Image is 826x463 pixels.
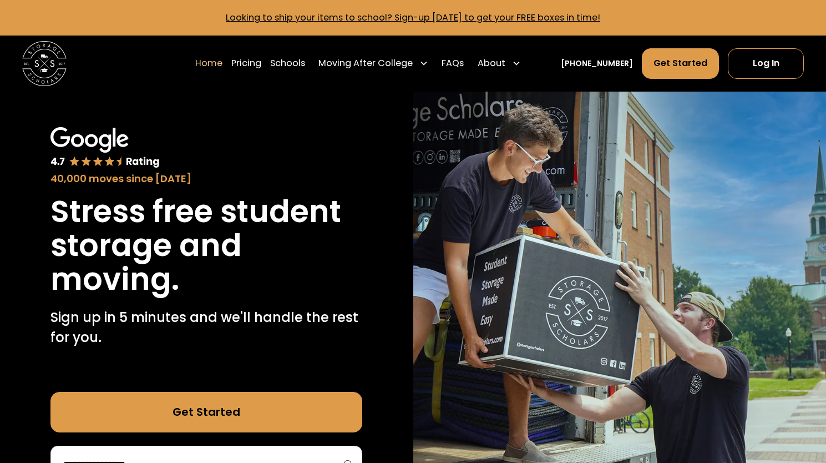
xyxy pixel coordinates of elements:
[226,11,600,24] a: Looking to ship your items to school? Sign-up [DATE] to get your FREE boxes in time!
[22,41,67,85] img: Storage Scholars main logo
[50,171,362,186] div: 40,000 moves since [DATE]
[195,48,222,79] a: Home
[50,195,362,296] h1: Stress free student storage and moving.
[642,48,719,78] a: Get Started
[478,57,505,70] div: About
[561,58,633,69] a: [PHONE_NUMBER]
[270,48,305,79] a: Schools
[442,48,464,79] a: FAQs
[50,127,160,169] img: Google 4.7 star rating
[728,48,804,78] a: Log In
[50,392,362,432] a: Get Started
[473,48,525,79] div: About
[50,308,362,348] p: Sign up in 5 minutes and we'll handle the rest for you.
[318,57,413,70] div: Moving After College
[314,48,433,79] div: Moving After College
[231,48,261,79] a: Pricing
